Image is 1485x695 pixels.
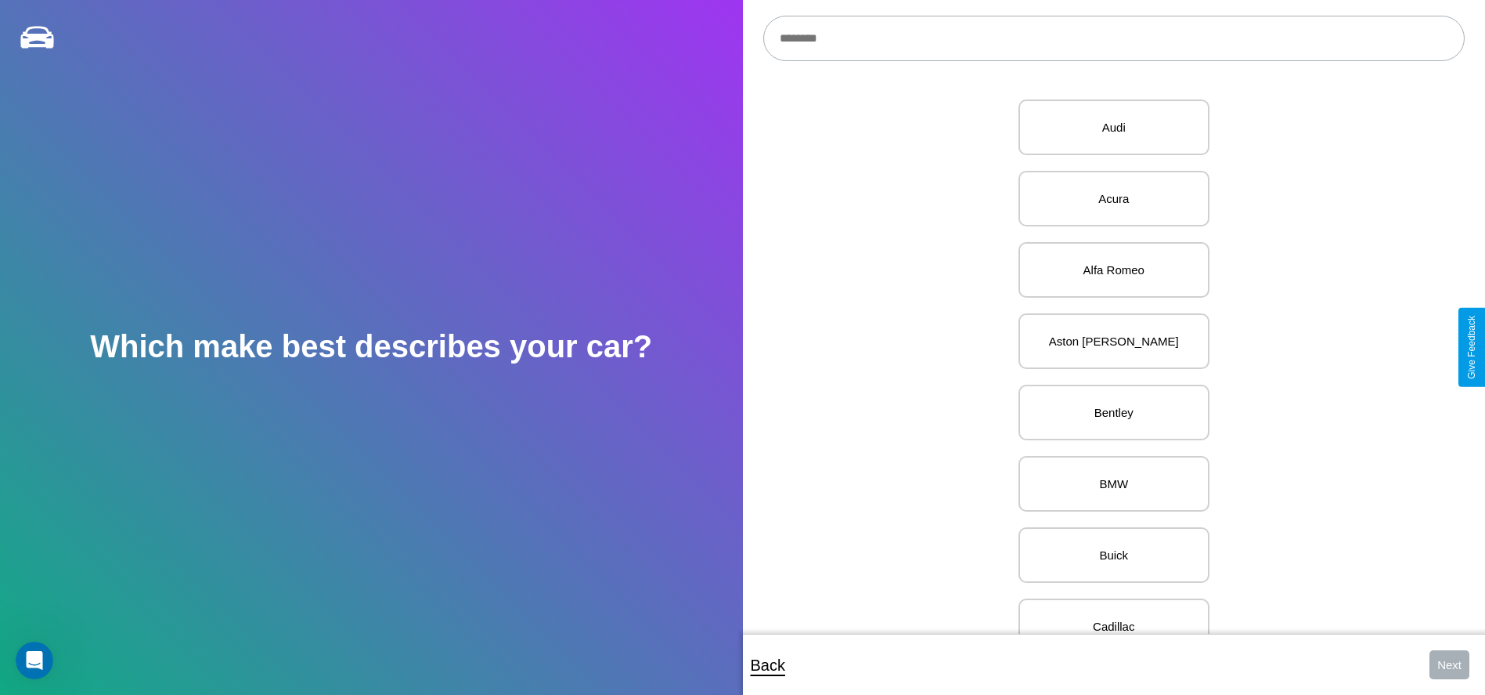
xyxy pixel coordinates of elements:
[16,642,53,679] iframe: Intercom live chat
[1036,616,1192,637] p: Cadillac
[1466,316,1477,379] div: Give Feedback
[1036,545,1192,566] p: Buick
[1036,331,1192,352] p: Aston [PERSON_NAME]
[751,651,785,679] p: Back
[90,329,652,364] h2: Which make best describes your car?
[1036,188,1192,209] p: Acura
[1036,402,1192,423] p: Bentley
[1036,473,1192,494] p: BMW
[1429,650,1469,679] button: Next
[1036,259,1192,281] p: Alfa Romeo
[1036,117,1192,138] p: Audi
